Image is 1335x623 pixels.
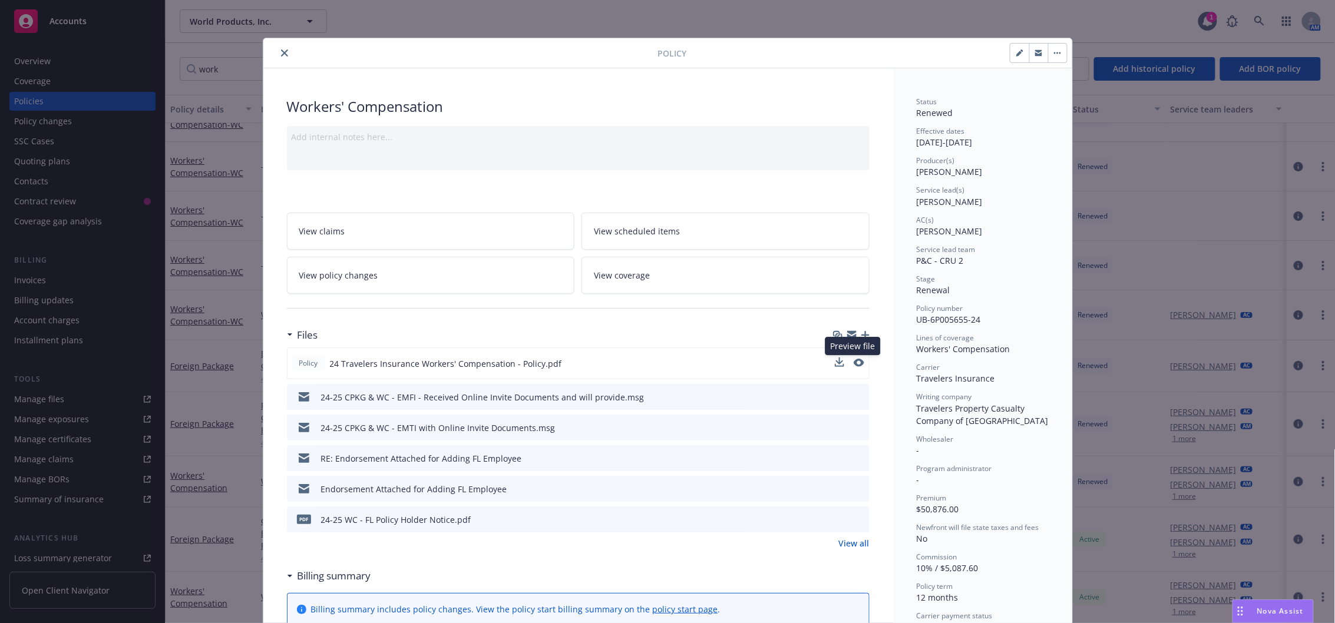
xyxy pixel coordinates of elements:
span: Policy [658,47,687,59]
button: download file [835,513,845,526]
span: Renewed [917,107,953,118]
div: Add internal notes here... [292,131,865,143]
div: Files [287,327,318,343]
span: pdf [297,515,311,523]
span: Workers' Compensation [917,343,1010,354]
span: View scheduled items [594,225,680,237]
div: RE: Endorsement Attached for Adding FL Employee [321,452,522,465]
span: Service lead team [917,244,976,254]
span: [PERSON_NAME] [917,226,983,237]
button: preview file [854,483,865,495]
div: [DATE] - [DATE] [917,126,1049,148]
h3: Billing summary [298,568,371,584]
h3: Files [298,327,318,343]
div: Workers' Compensation [287,97,870,117]
span: Program administrator [917,463,992,473]
button: download file [835,357,844,370]
button: preview file [854,391,865,403]
span: P&C - CRU 2 [917,255,964,266]
button: preview file [854,357,864,370]
div: 24-25 WC - FL Policy Holder Notice.pdf [321,513,471,526]
span: Effective dates [917,126,965,136]
span: Stage [917,274,936,284]
div: Preview file [825,337,881,355]
span: Renewal [917,284,950,296]
span: Service lead(s) [917,185,965,195]
span: 12 months [917,592,959,603]
button: download file [835,391,845,403]
span: 24 Travelers Insurance Workers' Compensation - Policy.pdf [330,357,562,370]
button: download file [835,452,845,465]
a: View policy changes [287,257,575,294]
span: Travelers Property Casualty Company of [GEOGRAPHIC_DATA] [917,403,1049,426]
span: Newfront will file state taxes and fees [917,522,1039,532]
span: View claims [299,225,345,237]
a: View claims [287,213,575,250]
div: 24-25 CPKG & WC - EMFI - Received Online Invite Documents and will provide.msg [321,391,645,403]
button: close [277,46,292,60]
span: Policy [297,358,320,369]
span: Writing company [917,392,972,402]
span: [PERSON_NAME] [917,196,983,207]
div: Drag to move [1233,600,1248,622]
div: 24-25 CPKG & WC - EMTI with Online Invite Documents.msg [321,422,556,434]
span: Commission [917,552,957,562]
span: Policy term [917,581,953,591]
span: Lines of coverage [917,333,974,343]
span: Wholesaler [917,434,954,444]
button: preview file [854,422,865,434]
span: [PERSON_NAME] [917,166,983,177]
div: Billing summary [287,568,371,584]
a: View scheduled items [581,213,870,250]
span: Policy number [917,303,963,313]
button: preview file [854,452,865,465]
div: Endorsement Attached for Adding FL Employee [321,483,507,495]
button: Nova Assist [1232,599,1314,623]
a: View coverage [581,257,870,294]
button: download file [835,483,845,495]
button: download file [835,357,844,367]
a: policy start page [653,604,718,615]
span: View coverage [594,269,650,281]
span: Nova Assist [1257,606,1304,616]
button: preview file [854,513,865,526]
span: View policy changes [299,269,378,281]
span: Premium [917,493,947,503]
span: Carrier [917,362,940,372]
button: download file [835,422,845,434]
span: Travelers Insurance [917,373,995,384]
button: preview file [854,359,864,367]
span: 10% / $5,087.60 [917,562,979,574]
span: - [917,474,920,485]
span: UB-6P005655-24 [917,314,981,325]
span: - [917,445,920,456]
span: Producer(s) [917,155,955,165]
span: AC(s) [917,215,934,225]
a: View all [839,537,870,549]
span: Status [917,97,937,107]
span: $50,876.00 [917,503,959,515]
div: Billing summary includes policy changes. View the policy start billing summary on the . [311,603,721,615]
span: Carrier payment status [917,611,993,621]
span: No [917,533,928,544]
